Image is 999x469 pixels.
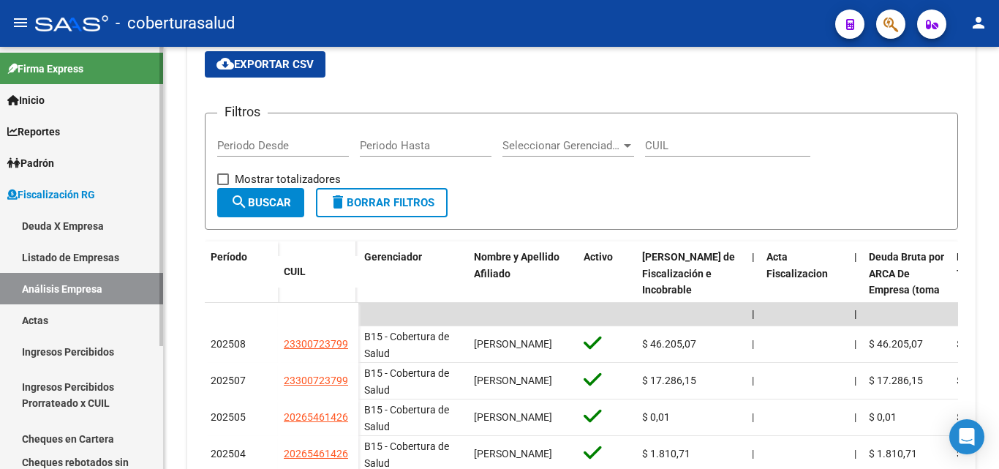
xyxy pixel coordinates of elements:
span: $ 46.205,07 [642,338,696,350]
span: | [854,338,856,350]
span: | [854,251,857,263]
span: 23300723799 [284,375,348,386]
span: [PERSON_NAME] [474,338,552,350]
datatable-header-cell: Nombre y Apellido Afiliado [468,241,578,339]
span: | [752,411,754,423]
span: Padrón [7,155,54,171]
datatable-header-cell: Deuda Bruta por ARCA De Empresa (toma en cuenta todos los afiliados) [863,241,951,339]
span: $ 1.810,71 [869,448,917,459]
span: Firma Express [7,61,83,77]
span: CUIL [284,266,306,277]
span: [PERSON_NAME] [474,448,552,459]
span: B15 - Cobertura de Salud [364,331,449,359]
span: | [752,308,755,320]
h3: Filtros [217,102,268,122]
span: 20265461426 [284,411,348,423]
span: Mostrar totalizadores [235,170,341,188]
span: 20265461426 [284,448,348,459]
span: | [854,411,856,423]
span: Borrar Filtros [329,196,434,209]
span: Inicio [7,92,45,108]
datatable-header-cell: Activo [578,241,636,339]
mat-icon: person [970,14,987,31]
span: | [752,375,754,386]
span: Deuda Bruta por ARCA De Empresa (toma en cuenta todos los afiliados) [869,251,944,329]
span: 202505 [211,411,246,423]
span: Buscar [230,196,291,209]
span: Activo [584,251,613,263]
button: Exportar CSV [205,51,325,78]
span: | [752,251,755,263]
span: | [752,448,754,459]
div: Open Intercom Messenger [949,419,984,454]
datatable-header-cell: | [746,241,761,339]
span: | [854,308,857,320]
span: Nombre y Apellido Afiliado [474,251,559,279]
span: Exportar CSV [216,58,314,71]
span: $ 17.286,15 [869,375,923,386]
span: 202507 [211,375,246,386]
mat-icon: cloud_download [216,55,234,72]
span: 23300723799 [284,338,348,350]
span: | [752,338,754,350]
mat-icon: menu [12,14,29,31]
button: Borrar Filtros [316,188,448,217]
span: $ 17.286,15 [642,375,696,386]
span: $ 1.810,71 [642,448,690,459]
span: Gerenciador [364,251,422,263]
button: Buscar [217,188,304,217]
span: $ 0,01 [869,411,897,423]
span: [PERSON_NAME] [474,375,552,386]
span: $ 0,01 [957,411,984,423]
mat-icon: search [230,193,248,211]
span: B15 - Cobertura de Salud [364,440,449,469]
span: [PERSON_NAME] [474,411,552,423]
mat-icon: delete [329,193,347,211]
span: Acta Fiscalizacion [766,251,828,279]
span: B15 - Cobertura de Salud [364,367,449,396]
span: | [854,448,856,459]
span: | [854,375,856,386]
datatable-header-cell: Acta Fiscalizacion [761,241,848,339]
span: [PERSON_NAME] de Fiscalización e Incobrable [642,251,735,296]
span: $ 46.205,07 [869,338,923,350]
span: 202508 [211,338,246,350]
datatable-header-cell: Período [205,241,278,303]
span: Reportes [7,124,60,140]
span: Seleccionar Gerenciador [502,139,621,152]
span: B15 - Cobertura de Salud [364,404,449,432]
span: 202504 [211,448,246,459]
span: Fiscalización RG [7,187,95,203]
datatable-header-cell: CUIL [278,256,358,288]
datatable-header-cell: | [848,241,863,339]
span: Período [211,251,247,263]
span: - coberturasalud [116,7,235,40]
span: $ 0,01 [642,411,670,423]
datatable-header-cell: Deuda Bruta Neto de Fiscalización e Incobrable [636,241,746,339]
datatable-header-cell: Gerenciador [358,241,468,339]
